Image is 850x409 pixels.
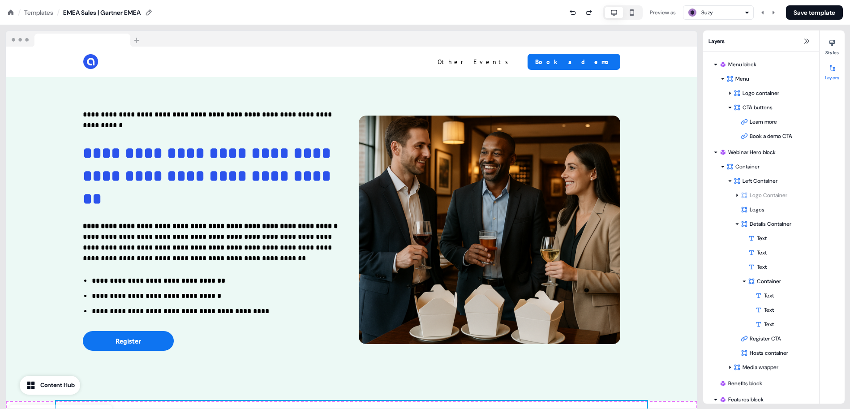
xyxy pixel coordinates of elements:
div: ContainerTextTextText [708,274,814,332]
div: Left ContainerLogo ContainerLogosDetails ContainerTextTextTextContainerTextTextTextRegister CTAHo... [708,174,814,360]
div: Benefits block [708,376,814,391]
div: Details ContainerTextTextTextContainerTextTextText [708,217,814,332]
div: Features block [719,395,810,404]
a: Templates [24,8,53,17]
div: Container [748,277,810,286]
div: Text [708,260,814,274]
div: Logo container [708,86,814,100]
div: Preview as [650,8,676,17]
div: Text [755,320,814,329]
div: Text [748,263,814,271]
div: Text [755,291,814,300]
div: Register CTA [741,334,814,343]
div: Menu block [719,60,810,69]
div: ContainerLeft ContainerLogo ContainerLogosDetails ContainerTextTextTextContainerTextTextTextRegis... [708,159,814,375]
button: Save template [786,5,843,20]
button: Register [83,331,174,351]
div: Text [748,234,814,243]
button: Styles [820,36,845,56]
div: Register CTA [708,332,814,346]
div: Text [755,306,814,314]
div: Menu [726,74,810,83]
div: Webinar Hero block [719,148,810,157]
div: Text [708,303,814,317]
div: EMEA Sales | Gartner EMEA [63,8,141,17]
button: Suzy [683,5,754,20]
div: MenuLogo containerCTA buttonsLearn moreBook a demo CTA [708,72,814,143]
div: / [18,8,21,17]
div: Logos [708,202,814,217]
div: Text [708,245,814,260]
button: Layers [820,61,845,81]
div: Container [726,162,810,171]
button: Content Hub [20,376,80,395]
div: Learn more [708,115,814,129]
div: Logos [741,205,810,214]
div: Logo container [734,89,810,98]
div: Benefits block [719,379,810,388]
img: Image [359,116,620,344]
div: Details Container [741,220,810,228]
div: Hosts container [708,346,814,360]
div: Text [708,288,814,303]
div: Other EventsBook a demo [355,54,620,70]
div: Layers [703,30,819,52]
div: Media wrapper [708,360,814,375]
div: CTA buttonsLearn moreBook a demo CTA [708,100,814,143]
div: / [57,8,60,17]
div: Logo Container [741,191,810,200]
div: Menu blockMenuLogo containerCTA buttonsLearn moreBook a demo CTA [708,57,814,143]
div: Text [708,231,814,245]
div: Book a demo CTA [708,129,814,143]
div: Left Container [734,177,810,185]
div: Text [708,317,814,332]
img: Browser topbar [6,31,143,47]
div: Book a demo CTA [741,132,814,141]
div: Hosts container [741,349,810,357]
div: Logo Container [708,188,814,202]
div: Text [748,248,814,257]
button: Book a demo [528,54,620,70]
div: Webinar Hero blockContainerLeft ContainerLogo ContainerLogosDetails ContainerTextTextTextContaine... [708,145,814,375]
div: Content Hub [40,381,75,390]
div: Media wrapper [734,363,810,372]
div: Suzy [701,8,713,17]
div: Learn more [741,117,814,126]
button: Other Events [430,54,520,70]
div: CTA buttons [734,103,810,112]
